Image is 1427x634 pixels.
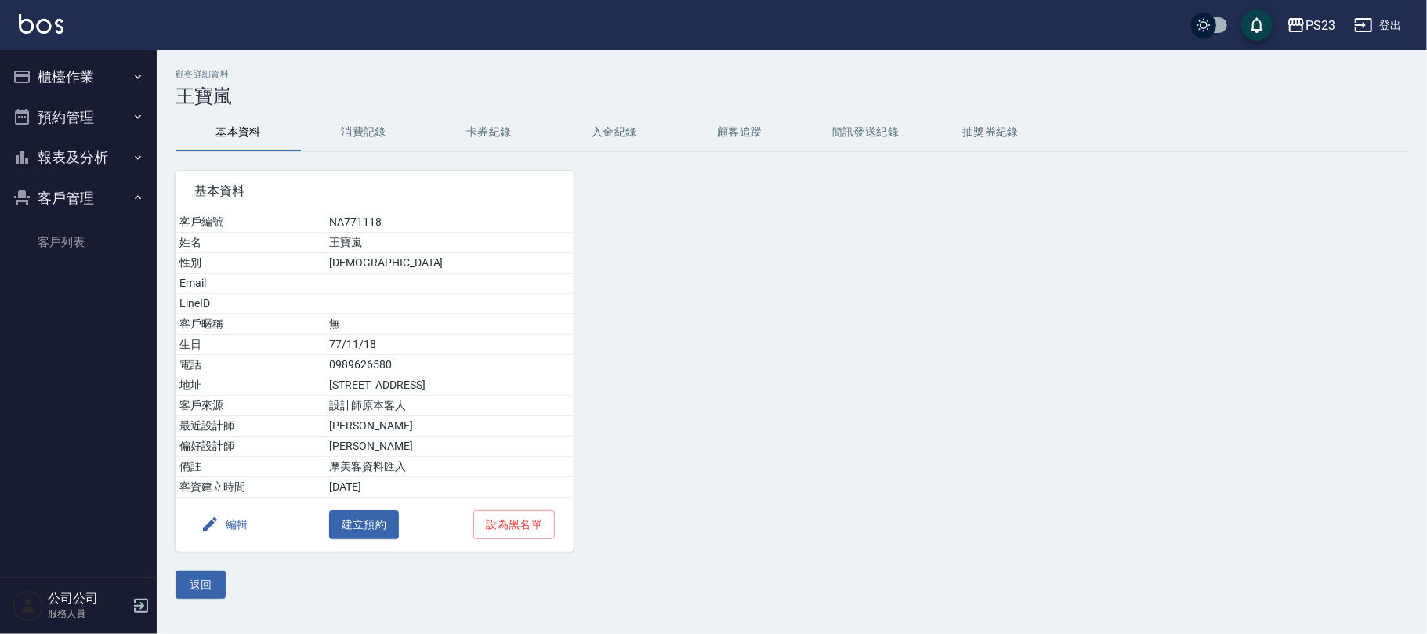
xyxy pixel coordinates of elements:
h2: 顧客詳細資料 [176,69,1408,79]
p: 服務人員 [48,607,128,621]
td: Email [176,274,325,294]
button: PS23 [1280,9,1342,42]
button: 顧客追蹤 [677,114,802,151]
button: 登出 [1348,11,1408,40]
button: 消費記錄 [301,114,426,151]
button: 卡券紀錄 [426,114,552,151]
h3: 王寶嵐 [176,85,1408,107]
td: 偏好設計師 [176,437,325,457]
td: 最近設計師 [176,416,325,437]
td: 備註 [176,457,325,477]
button: 基本資料 [176,114,301,151]
a: 客戶列表 [6,224,150,260]
button: save [1241,9,1273,41]
img: Logo [19,14,63,34]
td: 地址 [176,375,325,396]
td: [PERSON_NAME] [325,437,574,457]
button: 報表及分析 [6,137,150,178]
td: NA771118 [325,212,574,233]
button: 櫃檯作業 [6,56,150,97]
td: [PERSON_NAME] [325,416,574,437]
h5: 公司公司 [48,591,128,607]
td: 客資建立時間 [176,477,325,498]
td: 0989626580 [325,355,574,375]
td: 客戶來源 [176,396,325,416]
button: 客戶管理 [6,178,150,219]
td: 客戶編號 [176,212,325,233]
td: 生日 [176,335,325,355]
td: [DEMOGRAPHIC_DATA] [325,253,574,274]
div: PS23 [1306,16,1335,35]
td: 設計師原本客人 [325,396,574,416]
td: 無 [325,314,574,335]
td: LineID [176,294,325,314]
td: 77/11/18 [325,335,574,355]
button: 編輯 [194,510,255,539]
span: 基本資料 [194,183,555,199]
button: 抽獎券紀錄 [928,114,1053,151]
button: 返回 [176,571,226,600]
button: 入金紀錄 [552,114,677,151]
td: [DATE] [325,477,574,498]
img: Person [13,590,44,621]
td: 姓名 [176,233,325,253]
button: 建立預約 [329,510,400,539]
button: 設為黑名單 [473,510,555,539]
td: [STREET_ADDRESS] [325,375,574,396]
td: 性別 [176,253,325,274]
button: 預約管理 [6,97,150,138]
td: 電話 [176,355,325,375]
td: 客戶暱稱 [176,314,325,335]
td: 王寶嵐 [325,233,574,253]
button: 簡訊發送紀錄 [802,114,928,151]
td: 摩美客資料匯入 [325,457,574,477]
